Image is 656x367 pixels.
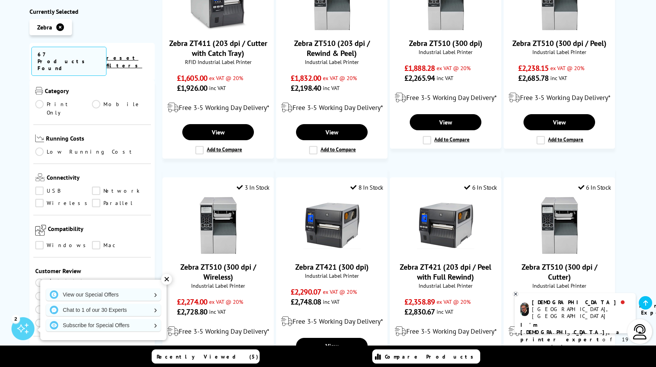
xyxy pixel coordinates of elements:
[35,241,92,250] a: Windows
[550,74,567,82] span: inc VAT
[522,262,597,282] a: Zebra ZT510 (300 dpi / Cutter)
[508,48,611,56] span: Industrial Label Printer
[31,47,107,76] span: 67 Products Found
[323,74,357,82] span: ex VAT @ 20%
[35,187,92,195] a: USB
[423,136,470,144] label: Add to Compare
[385,353,478,360] span: Compare Products
[169,38,267,58] a: Zebra ZT411 (203 dpi / Cutter with Catch Tray)
[295,262,369,272] a: Zebra ZT421 (300 dpi)
[417,197,474,254] img: Zebra ZT421 (203 dpi / Peel with Full Rewind)
[92,241,149,250] a: Mac
[537,136,583,144] label: Add to Compare
[182,124,254,140] a: View
[437,64,471,72] span: ex VAT @ 20%
[400,262,491,282] a: Zebra ZT421 (203 dpi / Peel with Full Rewind)
[92,199,149,208] a: Parallel
[92,187,149,195] a: Network
[410,114,481,130] a: View
[35,87,43,95] img: Category
[35,199,92,208] a: Wireless
[280,311,383,332] div: modal_delivery
[464,183,497,191] div: 6 In Stock
[46,319,161,331] a: Subscribe for Special Offers
[350,183,383,191] div: 8 In Stock
[152,349,260,364] a: Recently Viewed (5)
[35,134,44,143] img: Running Costs
[394,321,497,342] div: modal_delivery
[518,73,548,83] span: £2,685.78
[167,97,270,118] div: modal_delivery
[209,308,226,315] span: inc VAT
[508,282,611,289] span: Industrial Label Printer
[35,306,149,315] a: & Up
[291,73,321,83] span: £1,832.00
[409,38,483,48] a: Zebra ZT510 (300 dpi)
[161,274,172,285] div: ✕
[46,134,149,144] span: Running Costs
[35,267,149,275] span: Customer Review
[45,87,149,96] span: Category
[532,306,630,319] div: [GEOGRAPHIC_DATA], [GEOGRAPHIC_DATA]
[437,298,471,305] span: ex VAT @ 20%
[46,304,161,316] a: Chat to 1 of our 30 Experts
[372,349,480,364] a: Compare Products
[11,315,20,323] div: 2
[291,297,321,307] span: £2,748.08
[177,83,207,93] span: £1,926.00
[323,288,357,295] span: ex VAT @ 20%
[508,321,611,342] div: modal_delivery
[167,282,270,289] span: Industrial Label Printer
[437,74,453,82] span: inc VAT
[532,299,630,306] div: [DEMOGRAPHIC_DATA]
[437,308,453,315] span: inc VAT
[177,307,207,317] span: £2,728.80
[48,225,149,238] span: Compatibility
[520,321,622,343] b: I'm [DEMOGRAPHIC_DATA], a printer expert
[404,297,435,307] span: £2,358.89
[291,287,321,297] span: £2,290.07
[323,298,340,305] span: inc VAT
[520,303,529,316] img: chris-livechat.png
[35,100,92,117] a: Print Only
[195,146,242,154] label: Add to Compare
[157,353,258,360] span: Recently Viewed (5)
[512,38,607,48] a: Zebra ZT510 (300 dpi / Peel)
[106,54,142,69] a: reset filters
[303,25,361,32] a: Zebra ZT510 (203 dpi / Rewind & Peel)
[180,262,256,282] a: Zebra ZT510 (300 dpi / Wireless)
[280,58,383,66] span: Industrial Label Printer
[394,87,497,108] div: modal_delivery
[417,248,474,256] a: Zebra ZT421 (203 dpi / Peel with Full Rewind)
[35,279,149,288] a: & Up
[531,25,588,32] a: Zebra ZT510 (300 dpi / Peel)
[209,74,243,82] span: ex VAT @ 20%
[291,83,321,93] span: £2,198.40
[296,338,367,354] a: View
[92,100,149,117] a: Mobile
[35,319,149,329] a: & Up
[523,114,595,130] a: View
[404,307,435,317] span: £2,830.67
[177,297,207,307] span: £2,274.00
[394,282,497,289] span: Industrial Label Printer
[29,8,155,15] div: Currently Selected
[518,63,548,73] span: £2,238.15
[190,248,247,256] a: Zebra ZT510 (300 dpi / Wireless)
[167,58,270,66] span: RFID Industrial Label Printer
[404,73,435,83] span: £2,265.94
[296,124,367,140] a: View
[394,48,497,56] span: Industrial Label Printer
[323,84,340,92] span: inc VAT
[508,87,611,108] div: modal_delivery
[237,183,270,191] div: 3 In Stock
[35,225,46,236] img: Compatibility
[531,248,588,256] a: Zebra ZT510 (300 dpi / Cutter)
[190,197,247,254] img: Zebra ZT510 (300 dpi / Wireless)
[520,321,630,365] p: of 19 years! Leave me a message and I'll respond ASAP
[280,97,383,118] div: modal_delivery
[303,197,361,254] img: Zebra ZT421 (300 dpi)
[190,25,247,32] a: Zebra ZT411 (203 dpi / Cutter with Catch Tray)
[37,23,52,31] span: Zebra
[35,148,149,156] a: Low Running Cost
